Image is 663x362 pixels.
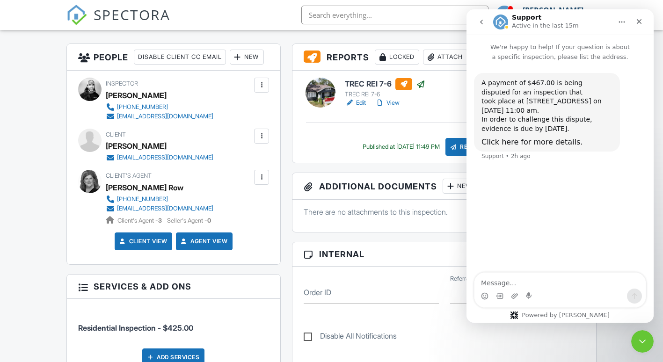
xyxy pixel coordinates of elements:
span: Residential Inspection - $425.00 [78,323,193,333]
iframe: Intercom live chat [631,330,654,353]
a: [EMAIL_ADDRESS][DOMAIN_NAME] [106,112,213,121]
strong: 3 [158,217,162,224]
a: Agent View [179,237,227,246]
div: Locked [375,50,419,65]
a: [PERSON_NAME] Row [106,181,183,195]
label: Order ID [304,287,331,297]
a: [EMAIL_ADDRESS][DOMAIN_NAME] [106,153,213,162]
div: [PHONE_NUMBER] [117,103,168,111]
span: SPECTORA [94,5,170,24]
span: Inspector [106,80,138,87]
a: [PHONE_NUMBER] [106,195,213,204]
div: [PERSON_NAME] [106,139,167,153]
span: Seller's Agent - [167,217,211,224]
span: Client's Agent - [117,217,163,224]
h3: People [67,44,280,71]
div: TREC REI 7-6 [345,91,425,98]
a: [EMAIL_ADDRESS][DOMAIN_NAME] [106,204,213,213]
label: Disable All Notifications [304,332,397,343]
li: Service: Residential Inspection [78,306,269,340]
div: New [443,179,477,194]
a: SPECTORA [66,13,170,32]
input: Search everything... [301,6,488,24]
span: Client's Agent [106,172,152,179]
label: Referral source [450,275,490,283]
div: [PERSON_NAME] [523,6,583,15]
a: Client View [118,237,168,246]
div: Resend Email/Text [445,138,526,156]
p: There are no attachments to this inspection. [304,207,585,217]
a: [PHONE_NUMBER] [106,102,213,112]
h3: Additional Documents [292,173,596,200]
div: Attach [423,50,468,65]
div: New [230,50,264,65]
strong: 0 [207,217,211,224]
div: [EMAIL_ADDRESS][DOMAIN_NAME] [117,154,213,161]
a: TREC REI 7-6 TREC REI 7-6 [345,78,425,99]
div: Published at [DATE] 11:49 PM [363,143,440,151]
h6: TREC REI 7-6 [345,78,425,90]
div: [PHONE_NUMBER] [117,195,168,203]
iframe: Intercom live chat [466,9,654,323]
img: The Best Home Inspection Software - Spectora [66,5,87,25]
span: Client [106,131,126,138]
div: [PERSON_NAME] [106,88,167,102]
h3: Reports [292,44,596,71]
div: [EMAIL_ADDRESS][DOMAIN_NAME] [117,113,213,120]
h3: Services & Add ons [67,275,280,299]
div: Disable Client CC Email [134,50,226,65]
div: [EMAIL_ADDRESS][DOMAIN_NAME] [117,205,213,212]
a: View [375,98,400,108]
h3: Internal [292,242,596,267]
a: Edit [345,98,366,108]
